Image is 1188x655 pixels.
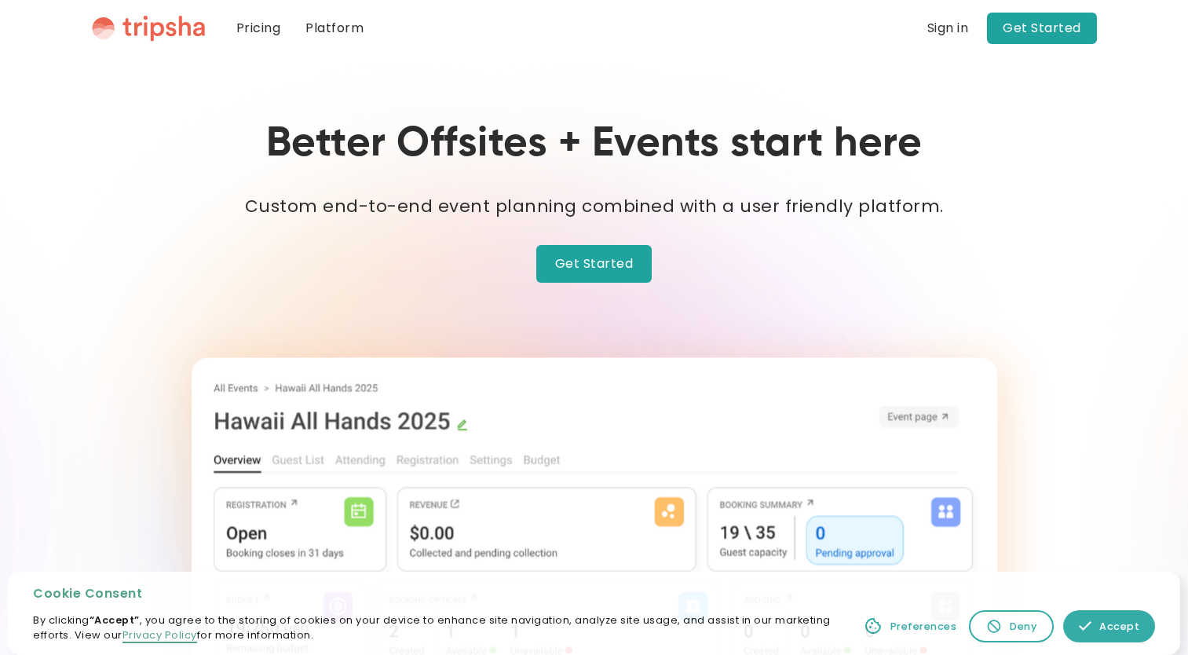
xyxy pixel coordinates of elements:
a: Get Started [536,245,652,283]
div: Preferences [890,619,957,634]
a: Privacy Policy [122,628,197,643]
a: home [92,15,205,42]
img: allow icon [1079,620,1091,632]
strong: “Accept” [90,613,140,627]
div: Deny [1010,619,1036,634]
div: Sign in [927,22,969,35]
a: Get Started [987,13,1097,44]
div: Accept [1099,619,1139,634]
div: Cookie Consent [33,584,835,603]
a: Sign in [927,19,969,38]
p: By clicking , you agree to the storing of cookies on your device to enhance site navigation, anal... [33,613,835,642]
a: Accept [1063,610,1155,642]
h1: Better Offsites + Events start here [266,119,923,169]
a: Deny [969,610,1054,642]
strong: Custom end-to-end event planning combined with a user friendly platform. [245,194,944,218]
a: Preferences [861,610,960,642]
img: Tripsha Logo [92,15,205,42]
